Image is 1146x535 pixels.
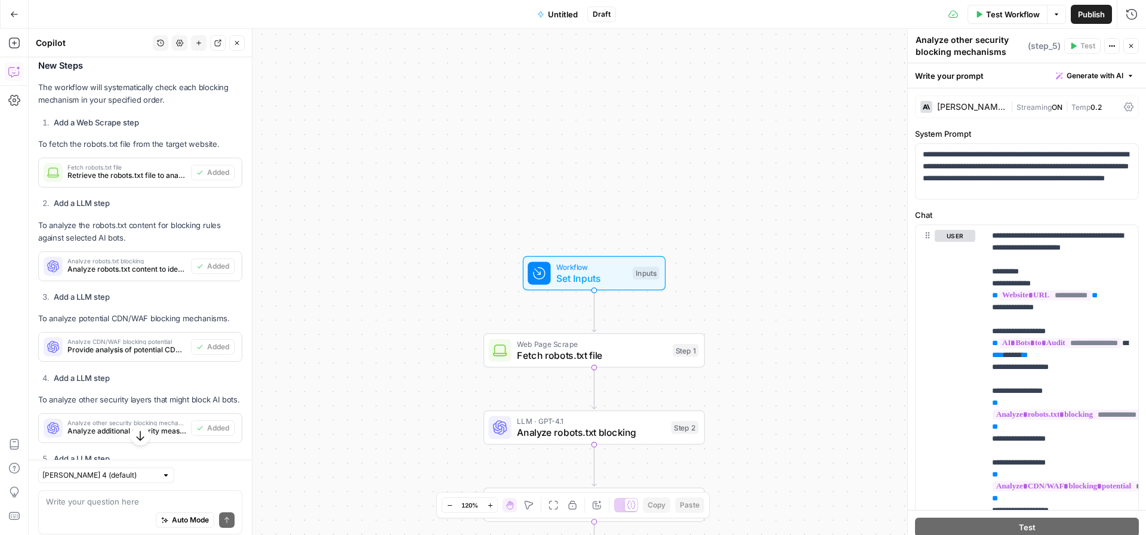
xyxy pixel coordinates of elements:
[38,393,242,406] p: To analyze other security layers that might block AI bots.
[36,37,149,49] div: Copilot
[1028,40,1061,52] span: ( step_5 )
[1051,68,1139,84] button: Generate with AI
[191,339,235,355] button: Added
[54,198,110,208] strong: Add a LLM step
[172,515,209,525] span: Auto Mode
[54,373,110,383] strong: Add a LLM step
[67,426,186,436] span: Analyze additional security measures that might block AI bot access
[1064,38,1101,54] button: Test
[207,423,229,433] span: Added
[38,81,242,106] p: The workflow will systematically check each blocking mechanism in your specified order.
[67,339,186,345] span: Analyze CDN/WAF blocking potential
[1080,41,1095,51] span: Test
[191,420,235,436] button: Added
[648,500,666,511] span: Copy
[67,258,186,264] span: Analyze robots.txt blocking
[915,128,1139,140] label: System Prompt
[207,167,229,178] span: Added
[67,345,186,355] span: Provide analysis of potential CDN/WAF blocking mechanisms for AI bots
[1019,521,1036,533] span: Test
[207,342,229,352] span: Added
[1071,103,1090,112] span: Temp
[67,264,186,275] span: Analyze robots.txt content to identify blocking rules for selected AI bots
[937,103,1006,111] div: [PERSON_NAME] 4
[643,497,670,513] button: Copy
[935,230,975,242] button: user
[191,259,235,274] button: Added
[38,58,242,73] h3: New Steps
[675,497,704,513] button: Paste
[680,500,700,511] span: Paste
[1067,70,1123,81] span: Generate with AI
[54,118,139,127] strong: Add a Web Scrape step
[915,209,1139,221] label: Chat
[54,454,110,463] strong: Add a LLM step
[38,312,242,325] p: To analyze potential CDN/WAF blocking mechanisms.
[1052,103,1062,112] span: ON
[1011,100,1016,112] span: |
[67,164,186,170] span: Fetch robots.txt file
[191,165,235,180] button: Added
[38,219,242,244] p: To analyze the robots.txt content for blocking rules against selected AI bots.
[1062,100,1071,112] span: |
[1016,103,1052,112] span: Streaming
[156,512,214,528] button: Auto Mode
[42,469,157,481] input: Claude Sonnet 4 (default)
[54,292,110,302] strong: Add a LLM step
[38,138,242,150] p: To fetch the robots.txt file from the target website.
[207,261,229,272] span: Added
[916,34,1025,58] textarea: Generate comprehensive audit report
[908,63,1146,88] div: Write your prompt
[67,170,186,181] span: Retrieve the robots.txt file to analyze bot blocking rules
[67,420,186,426] span: Analyze other security blocking mechanisms
[461,500,478,510] span: 120%
[1090,103,1102,112] span: 0.2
